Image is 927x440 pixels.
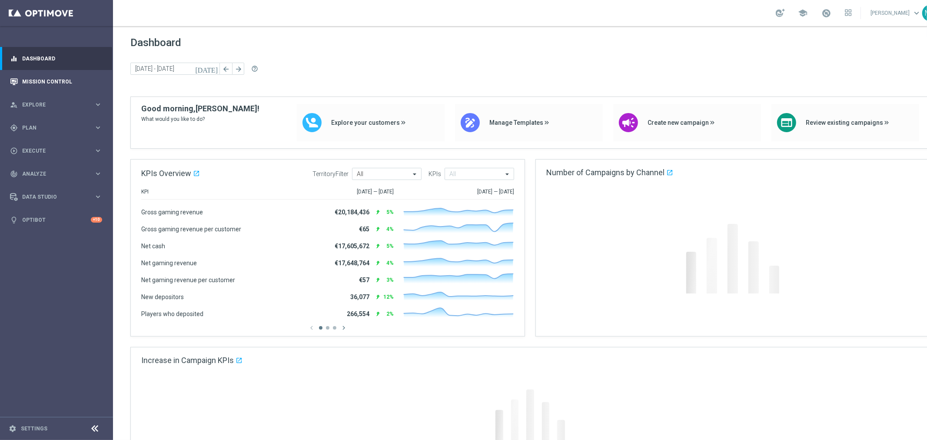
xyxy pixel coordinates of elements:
span: Execute [22,148,94,153]
i: keyboard_arrow_right [94,123,102,132]
a: Dashboard [22,47,102,70]
a: Optibot [22,208,91,231]
span: school [798,8,807,18]
button: track_changes Analyze keyboard_arrow_right [10,170,103,177]
span: Plan [22,125,94,130]
button: person_search Explore keyboard_arrow_right [10,101,103,108]
span: Explore [22,102,94,107]
div: Mission Control [10,70,102,93]
span: Data Studio [22,194,94,200]
button: lightbulb Optibot +10 [10,217,103,223]
button: Mission Control [10,78,103,85]
button: play_circle_outline Execute keyboard_arrow_right [10,147,103,154]
div: Dashboard [10,47,102,70]
span: Analyze [22,171,94,177]
div: +10 [91,217,102,223]
i: person_search [10,101,18,109]
i: settings [9,425,17,433]
div: Plan [10,124,94,132]
button: equalizer Dashboard [10,55,103,62]
i: keyboard_arrow_right [94,147,102,155]
i: keyboard_arrow_right [94,100,102,109]
div: Optibot [10,208,102,231]
a: Mission Control [22,70,102,93]
button: gps_fixed Plan keyboard_arrow_right [10,124,103,131]
i: equalizer [10,55,18,63]
i: keyboard_arrow_right [94,193,102,201]
a: [PERSON_NAME]keyboard_arrow_down [870,7,922,20]
div: Explore [10,101,94,109]
div: Execute [10,147,94,155]
i: track_changes [10,170,18,178]
i: lightbulb [10,216,18,224]
i: keyboard_arrow_right [94,170,102,178]
span: keyboard_arrow_down [912,8,921,18]
i: gps_fixed [10,124,18,132]
a: Settings [21,426,47,431]
i: play_circle_outline [10,147,18,155]
div: Analyze [10,170,94,178]
div: Data Studio [10,193,94,201]
button: Data Studio keyboard_arrow_right [10,193,103,200]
